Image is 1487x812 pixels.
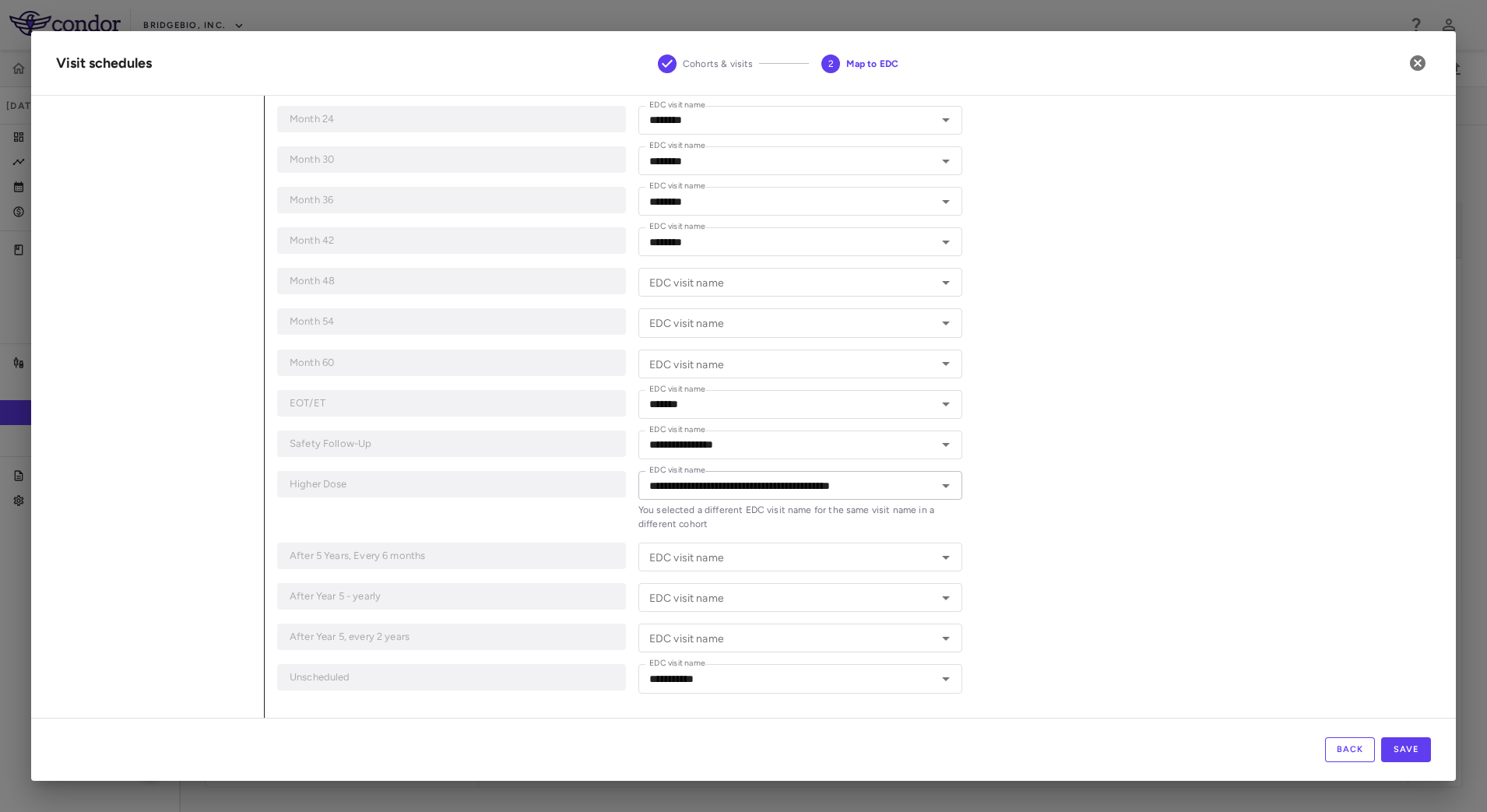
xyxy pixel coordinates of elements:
p: Safety Follow-Up [290,437,613,451]
p: After 5 Years, Every 6 months [290,549,613,563]
p: Month 54 [290,315,613,329]
p: EOT/ET [290,396,613,410]
button: Open [935,627,957,649]
p: Higher Dose [290,477,613,491]
label: EDC visit name [649,424,705,437]
label: EDC visit name [649,99,705,112]
button: Open [935,547,957,568]
p: Month 36 [290,193,613,207]
button: Open [935,231,957,253]
p: Month 42 [290,234,613,248]
label: EDC visit name [649,139,705,153]
p: You selected a different EDC visit name for the same visit name in a different cohort [638,503,962,531]
button: Open [935,191,957,213]
button: Open [935,109,957,131]
label: EDC visit name [649,180,705,193]
p: Unscheduled [290,670,613,684]
button: Open [935,272,957,294]
span: Map to EDC [846,57,898,71]
button: Back [1325,737,1375,762]
text: 2 [828,58,834,69]
button: Open [935,475,957,497]
p: Month 24 [290,112,613,126]
button: Cohorts & visits [645,36,765,92]
button: Open [935,668,957,690]
button: Open [935,434,957,455]
label: EDC visit name [649,464,705,477]
button: Open [935,353,957,374]
span: Cohorts & visits [683,57,753,71]
label: EDC visit name [649,657,705,670]
label: EDC visit name [649,383,705,396]
p: Month 30 [290,153,613,167]
button: Save [1381,737,1431,762]
div: Visit schedules [56,53,152,74]
button: Open [935,312,957,334]
p: After Year 5, every 2 years [290,630,613,644]
button: Map to EDC [809,36,911,92]
p: Month 48 [290,274,613,288]
label: EDC visit name [649,220,705,234]
p: After Year 5 - yearly [290,589,613,603]
button: Open [935,150,957,172]
p: Month 60 [290,356,613,370]
button: Open [935,587,957,609]
button: Open [935,393,957,415]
